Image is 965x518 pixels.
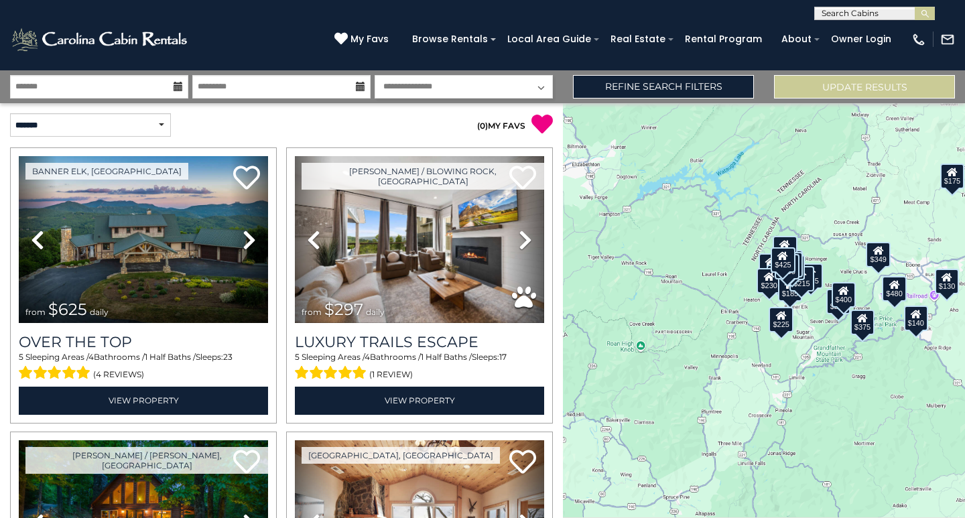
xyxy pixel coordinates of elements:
a: [PERSON_NAME] / [PERSON_NAME], [GEOGRAPHIC_DATA] [25,447,268,474]
a: Browse Rentals [405,29,495,50]
span: 1 Half Baths / [145,352,196,362]
div: $230 [757,267,781,293]
div: $375 [850,309,875,334]
span: My Favs [350,32,389,46]
span: ( ) [477,121,488,131]
a: Luxury Trails Escape [295,333,544,351]
a: [PERSON_NAME] / Blowing Rock, [GEOGRAPHIC_DATA] [302,163,544,190]
a: My Favs [334,32,392,47]
a: Add to favorites [509,448,536,477]
div: $185 [778,275,802,301]
img: thumbnail_168695581.jpeg [295,156,544,323]
span: $625 [48,300,87,319]
div: Sleeping Areas / Bathrooms / Sleeps: [19,351,268,383]
div: $480 [882,276,906,302]
a: Real Estate [604,29,672,50]
a: Banner Elk, [GEOGRAPHIC_DATA] [25,163,188,180]
span: $297 [324,300,363,319]
span: daily [366,307,385,317]
a: (0)MY FAVS [477,121,525,131]
a: View Property [295,387,544,414]
img: phone-regular-white.png [911,32,926,47]
div: $349 [866,241,890,267]
a: [GEOGRAPHIC_DATA], [GEOGRAPHIC_DATA] [302,447,500,464]
a: Owner Login [824,29,898,50]
a: Local Area Guide [501,29,598,50]
span: 4 [88,352,94,362]
div: $290 [759,253,783,279]
a: Over The Top [19,333,268,351]
span: 5 [295,352,300,362]
a: About [775,29,818,50]
span: (1 review) [369,366,413,383]
span: daily [90,307,109,317]
div: $215 [789,266,814,292]
div: Sleeping Areas / Bathrooms / Sleeps: [295,351,544,383]
img: mail-regular-white.png [940,32,955,47]
img: White-1-2.png [10,26,191,53]
div: $625 [798,263,822,289]
a: View Property [19,387,268,414]
span: (4 reviews) [93,366,144,383]
div: $225 [769,306,793,332]
div: $130 [935,269,959,294]
div: $175 [940,163,964,188]
span: 17 [499,352,507,362]
div: $535 [775,254,799,279]
span: from [302,307,322,317]
span: 23 [223,352,233,362]
span: 1 Half Baths / [421,352,472,362]
span: 4 [365,352,370,362]
span: 0 [480,121,485,131]
div: $230 [826,289,850,314]
img: thumbnail_167153549.jpeg [19,156,268,323]
div: $140 [904,306,928,331]
div: $425 [771,247,795,273]
a: Refine Search Filters [573,75,754,99]
span: 5 [19,352,23,362]
a: Add to favorites [233,164,260,193]
span: from [25,307,46,317]
div: $165 [780,255,804,280]
div: $125 [773,236,797,261]
button: Update Results [774,75,955,99]
div: $400 [832,281,856,307]
a: Rental Program [678,29,769,50]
